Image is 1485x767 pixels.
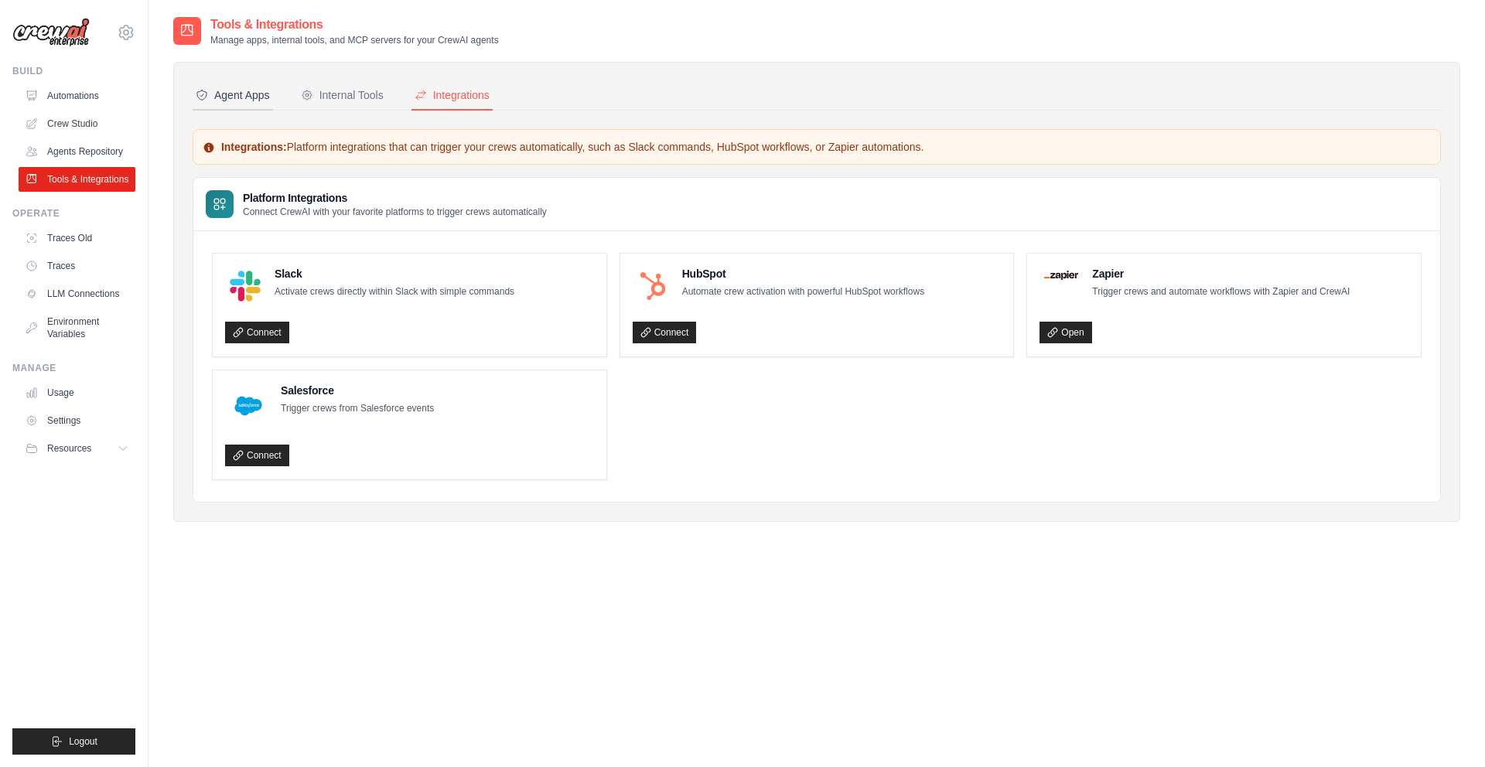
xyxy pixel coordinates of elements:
[633,322,697,343] a: Connect
[1092,285,1350,300] p: Trigger crews and automate workflows with Zapier and CrewAI
[682,266,924,281] h4: HubSpot
[69,735,97,748] span: Logout
[281,383,434,398] h4: Salesforce
[230,387,267,424] img: Salesforce Logo
[19,309,135,346] a: Environment Variables
[47,442,91,455] span: Resources
[243,190,547,206] h3: Platform Integrations
[637,271,668,302] img: HubSpot Logo
[12,65,135,77] div: Build
[19,281,135,306] a: LLM Connections
[196,87,270,103] div: Agent Apps
[210,15,499,34] h2: Tools & Integrations
[19,254,135,278] a: Traces
[225,322,289,343] a: Connect
[682,285,924,300] p: Automate crew activation with powerful HubSpot workflows
[301,87,384,103] div: Internal Tools
[19,226,135,251] a: Traces Old
[221,141,287,153] strong: Integrations:
[415,87,490,103] div: Integrations
[243,206,547,218] p: Connect CrewAI with your favorite platforms to trigger crews automatically
[193,81,273,111] button: Agent Apps
[12,18,90,47] img: Logo
[19,84,135,108] a: Automations
[19,408,135,433] a: Settings
[281,401,434,417] p: Trigger crews from Salesforce events
[225,445,289,466] a: Connect
[12,362,135,374] div: Manage
[275,285,514,300] p: Activate crews directly within Slack with simple commands
[1044,271,1078,280] img: Zapier Logo
[19,111,135,136] a: Crew Studio
[230,271,261,302] img: Slack Logo
[411,81,493,111] button: Integrations
[1039,322,1091,343] a: Open
[19,380,135,405] a: Usage
[298,81,387,111] button: Internal Tools
[19,139,135,164] a: Agents Repository
[12,207,135,220] div: Operate
[12,728,135,755] button: Logout
[19,167,135,192] a: Tools & Integrations
[19,436,135,461] button: Resources
[203,139,1431,155] p: Platform integrations that can trigger your crews automatically, such as Slack commands, HubSpot ...
[1092,266,1350,281] h4: Zapier
[275,266,514,281] h4: Slack
[210,34,499,46] p: Manage apps, internal tools, and MCP servers for your CrewAI agents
